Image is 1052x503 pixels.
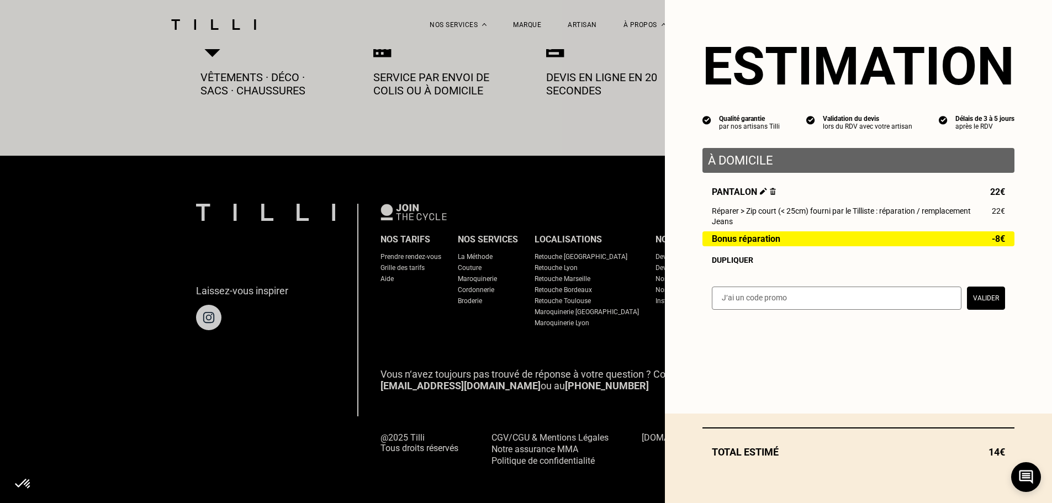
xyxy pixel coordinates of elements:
div: après le RDV [955,123,1014,130]
div: Total estimé [702,446,1014,458]
span: 14€ [988,446,1005,458]
img: icon list info [702,115,711,125]
div: Qualité garantie [719,115,780,123]
span: Bonus réparation [712,234,780,243]
span: 22€ [992,207,1005,215]
div: par nos artisans Tilli [719,123,780,130]
img: Éditer [760,188,767,195]
p: À domicile [708,153,1009,167]
span: Réparer > Zip court (< 25cm) fourni par le Tilliste : réparation / remplacement [712,207,971,215]
div: lors du RDV avec votre artisan [823,123,912,130]
span: 22€ [990,187,1005,197]
section: Estimation [702,35,1014,97]
img: icon list info [939,115,948,125]
div: Délais de 3 à 5 jours [955,115,1014,123]
div: Dupliquer [712,256,1005,264]
button: Valider [967,287,1005,310]
span: Jeans [712,217,733,226]
span: -8€ [992,234,1005,243]
img: Supprimer [770,188,776,195]
div: Validation du devis [823,115,912,123]
span: Pantalon [712,187,776,197]
img: icon list info [806,115,815,125]
input: J‘ai un code promo [712,287,961,310]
